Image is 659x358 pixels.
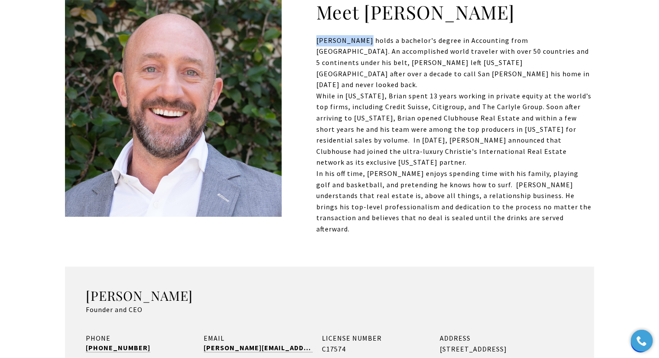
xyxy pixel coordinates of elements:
a: call (787) 400-0699 [86,344,150,352]
div: PHONE [86,333,195,344]
a: [PERSON_NAME][EMAIL_ADDRESS][DOMAIN_NAME] [204,344,312,352]
p: In his off time, [PERSON_NAME] enjoys spending time with his family, playing golf and basketball,... [65,168,594,235]
div: LICENSE NUMBER [322,333,431,344]
p: While in [US_STATE], Brian spent 13 years working in private equity at the world’s top firms, inc... [65,91,594,168]
h3: [PERSON_NAME] [86,287,573,304]
div: Founder and CEO [86,287,573,316]
div: EMAIL [204,333,312,344]
div: ADDRESS [440,333,549,344]
p: [PERSON_NAME] holds a bachelor's degree in Accounting from [GEOGRAPHIC_DATA]. An accomplished wor... [65,35,594,91]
